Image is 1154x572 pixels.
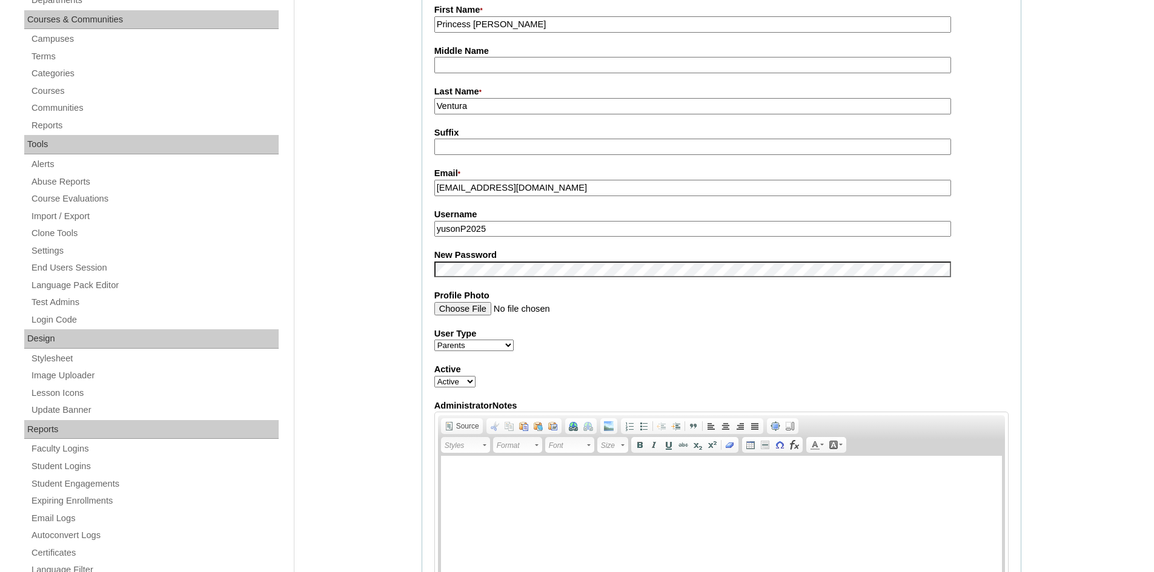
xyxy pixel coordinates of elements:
[497,438,533,453] span: Format
[30,493,279,508] a: Expiring Enrollments
[826,438,845,452] a: Background Color
[441,437,490,453] a: Styles
[662,438,676,452] a: Underline
[434,327,1009,340] label: User Type
[24,10,279,30] div: Courses & Communities
[434,4,1009,17] label: First Name
[30,368,279,383] a: Image Uploader
[445,438,481,453] span: Styles
[581,419,595,433] a: Unlink
[30,66,279,81] a: Categories
[30,403,279,418] a: Update Banner
[669,419,683,433] a: Increase Indent
[622,419,637,433] a: Insert/Remove Numbered List
[602,419,616,433] a: Add Image
[30,31,279,47] a: Campuses
[434,363,1009,376] label: Active
[601,438,619,453] span: Size
[772,438,787,452] a: Insert Special Character
[493,437,542,453] a: Format
[30,226,279,241] a: Clone Tools
[434,85,1009,99] label: Last Name
[30,351,279,366] a: Stylesheet
[704,419,718,433] a: Align Left
[30,312,279,327] a: Login Code
[597,437,628,453] a: Size
[743,438,758,452] a: Table
[454,421,479,431] span: Source
[434,249,1009,261] label: New Password
[718,419,733,433] a: Center
[545,437,594,453] a: Font
[30,100,279,116] a: Communities
[30,476,279,491] a: Student Engagements
[30,441,279,456] a: Faculty Logins
[30,157,279,172] a: Alerts
[30,243,279,258] a: Settings
[442,419,482,433] a: Source
[434,289,1009,302] label: Profile Photo
[434,167,1009,180] label: Email
[24,135,279,154] div: Tools
[637,419,651,433] a: Insert/Remove Bulleted List
[517,419,531,433] a: Paste
[647,438,662,452] a: Italic
[758,438,772,452] a: Insert Horizontal Line
[676,438,691,452] a: Strike Through
[488,419,502,433] a: Cut
[546,419,560,433] a: Paste from Word
[434,208,1009,221] label: Username
[30,295,279,310] a: Test Admins
[686,419,701,433] a: Block Quote
[30,386,279,401] a: Lesson Icons
[24,329,279,349] div: Design
[531,419,546,433] a: Paste as plain text
[30,118,279,133] a: Reports
[807,438,826,452] a: Text Color
[30,191,279,206] a: Course Evaluations
[30,528,279,543] a: Autoconvert Logs
[30,278,279,293] a: Language Pack Editor
[30,511,279,526] a: Email Logs
[30,49,279,64] a: Terms
[768,419,783,433] a: Maximize
[566,419,581,433] a: Link
[691,438,705,452] a: Subscript
[723,438,737,452] a: Remove Format
[434,127,1009,139] label: Suffix
[434,45,1009,58] label: Middle Name
[30,209,279,224] a: Import / Export
[30,84,279,99] a: Courses
[502,419,517,433] a: Copy
[30,260,279,275] a: End Users Session
[705,438,720,452] a: Superscript
[30,545,279,560] a: Certificates
[787,438,801,452] a: Insert Equation
[434,399,1009,412] label: AdministratorNotes
[632,438,647,452] a: Bold
[733,419,748,433] a: Align Right
[24,420,279,439] div: Reports
[654,419,669,433] a: Decrease Indent
[783,419,797,433] a: Show Blocks
[30,174,279,189] a: Abuse Reports
[30,459,279,474] a: Student Logins
[549,438,585,453] span: Font
[748,419,762,433] a: Justify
